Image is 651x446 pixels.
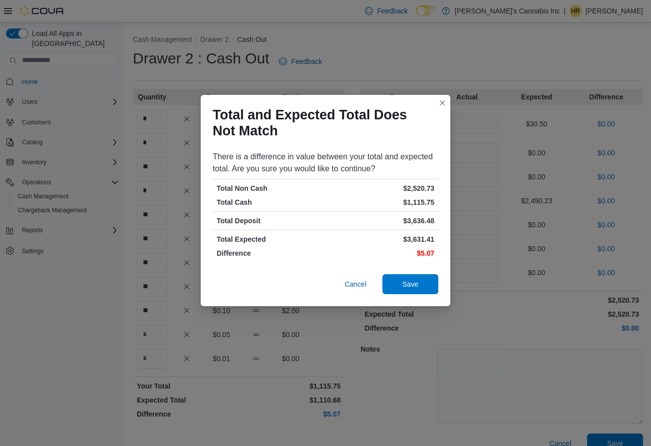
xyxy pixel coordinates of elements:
[217,248,324,258] p: Difference
[217,183,324,193] p: Total Non Cash
[327,248,434,258] p: $5.07
[213,107,430,139] h1: Total and Expected Total Does Not Match
[327,216,434,226] p: $3,636.48
[217,234,324,244] p: Total Expected
[327,234,434,244] p: $3,631.41
[382,274,438,294] button: Save
[402,279,418,289] span: Save
[340,274,370,294] button: Cancel
[217,197,324,207] p: Total Cash
[213,151,438,175] div: There is a difference in value between your total and expected total. Are you sure you would like...
[436,97,448,109] button: Closes this modal window
[327,183,434,193] p: $2,520.73
[217,216,324,226] p: Total Deposit
[344,279,366,289] span: Cancel
[327,197,434,207] p: $1,115.75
